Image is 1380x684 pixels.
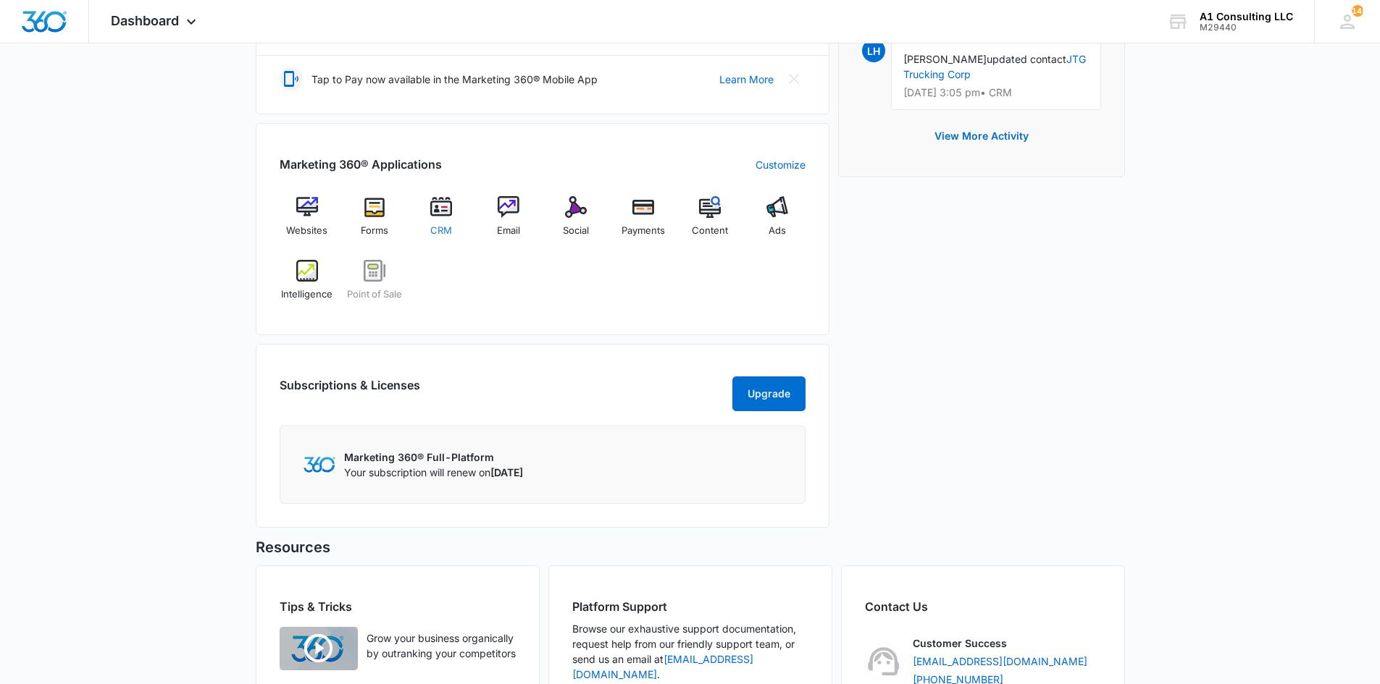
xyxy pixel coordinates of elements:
div: account name [1200,11,1293,22]
a: Ads [750,196,806,248]
span: Point of Sale [347,287,402,302]
h2: Contact Us [865,598,1101,615]
img: Quick Overview Video [280,627,358,670]
span: CRM [430,224,452,238]
div: account id [1200,22,1293,33]
p: Marketing 360® Full-Platform [344,449,523,465]
a: Websites [280,196,335,248]
span: Forms [361,224,388,238]
span: Dashboard [111,13,179,28]
button: Close [782,67,806,90]
a: Customize [756,157,806,172]
span: updated contact [987,53,1066,65]
span: [PERSON_NAME] [903,53,987,65]
h2: Platform Support [572,598,808,615]
span: Intelligence [281,287,333,302]
h2: Marketing 360® Applications [280,156,442,173]
span: Websites [286,224,327,238]
span: 145 [1352,5,1363,17]
a: Forms [346,196,402,248]
h5: Resources [256,536,1125,558]
a: Learn More [719,72,774,87]
p: Browse our exhaustive support documentation, request help from our friendly support team, or send... [572,621,808,682]
p: Tap to Pay now available in the Marketing 360® Mobile App [311,72,598,87]
img: Customer Success [865,643,903,680]
button: Upgrade [732,376,806,411]
span: Email [497,224,520,238]
h2: Subscriptions & Licenses [280,376,420,405]
a: Point of Sale [346,260,402,312]
p: Customer Success [913,636,1007,651]
img: Marketing 360 Logo [304,457,335,472]
a: Payments [615,196,671,248]
h2: Tips & Tricks [280,598,516,615]
button: View More Activity [920,119,1043,153]
span: Content [692,224,728,238]
p: Your subscription will renew on [344,465,523,480]
p: [DATE] 3:05 pm • CRM [903,88,1089,98]
a: [EMAIL_ADDRESS][DOMAIN_NAME] [913,654,1087,669]
div: notifications count [1352,5,1363,17]
span: Payments [622,224,665,238]
a: Content [682,196,738,248]
a: Social [548,196,604,248]
span: Ads [769,224,786,238]
a: Email [481,196,537,248]
span: Social [563,224,589,238]
span: [DATE] [490,466,523,478]
a: Intelligence [280,260,335,312]
a: CRM [414,196,469,248]
span: LH [862,39,885,62]
p: Grow your business organically by outranking your competitors [367,630,516,661]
